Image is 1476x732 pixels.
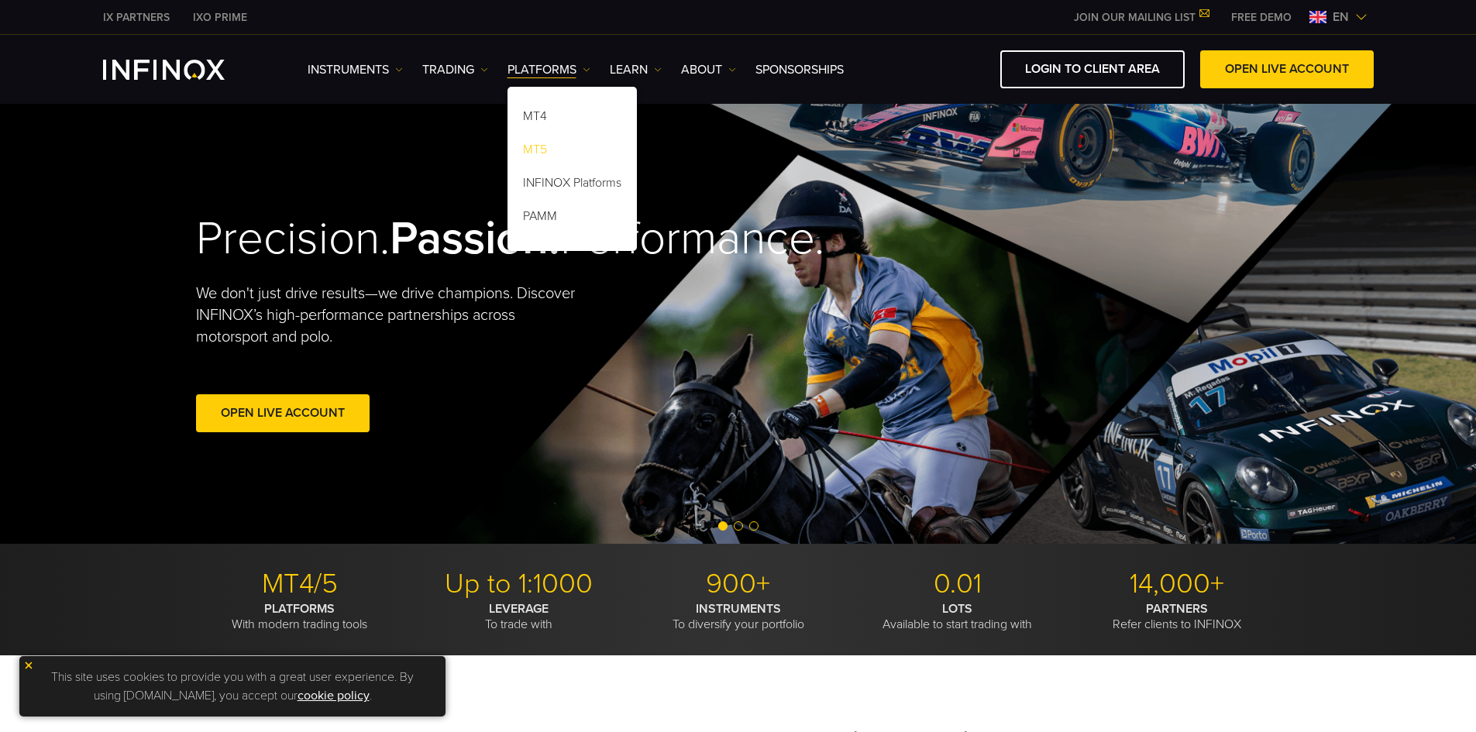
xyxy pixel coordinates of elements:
a: INFINOX Platforms [507,169,637,202]
p: This site uses cookies to provide you with a great user experience. By using [DOMAIN_NAME], you a... [27,664,438,709]
a: MT5 [507,136,637,169]
a: JOIN OUR MAILING LIST [1062,11,1220,24]
strong: INSTRUMENTS [696,601,781,617]
strong: Passion. [390,211,560,266]
a: Instruments [308,60,403,79]
strong: PLATFORMS [264,601,335,617]
p: MT4/5 [196,567,404,601]
a: ABOUT [681,60,736,79]
p: 0.01 [854,567,1061,601]
img: yellow close icon [23,660,34,671]
p: 900+ [635,567,842,601]
p: To diversify your portfolio [635,601,842,632]
strong: PARTNERS [1146,601,1208,617]
a: INFINOX [181,9,259,26]
span: Go to slide 1 [718,521,728,531]
a: PAMM [507,202,637,235]
span: Go to slide 2 [734,521,743,531]
a: INFINOX MENU [1220,9,1303,26]
a: OPEN LIVE ACCOUNT [1200,50,1374,88]
a: Open Live Account [196,394,370,432]
span: Go to slide 3 [749,521,759,531]
strong: LOTS [942,601,972,617]
a: LOGIN TO CLIENT AREA [1000,50,1185,88]
p: 14,000+ [1073,567,1281,601]
h2: Precision. Performance. [196,211,684,267]
a: cookie policy [298,688,370,703]
a: PLATFORMS [507,60,590,79]
p: Up to 1:1000 [415,567,623,601]
p: With modern trading tools [196,601,404,632]
a: TRADING [422,60,488,79]
a: Learn [610,60,662,79]
a: SPONSORSHIPS [755,60,844,79]
span: en [1326,8,1355,26]
p: Refer clients to INFINOX [1073,601,1281,632]
a: MT4 [507,102,637,136]
a: INFINOX Logo [103,60,261,80]
p: We don't just drive results—we drive champions. Discover INFINOX’s high-performance partnerships ... [196,283,587,348]
p: To trade with [415,601,623,632]
a: INFINOX [91,9,181,26]
strong: LEVERAGE [489,601,549,617]
p: Available to start trading with [854,601,1061,632]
